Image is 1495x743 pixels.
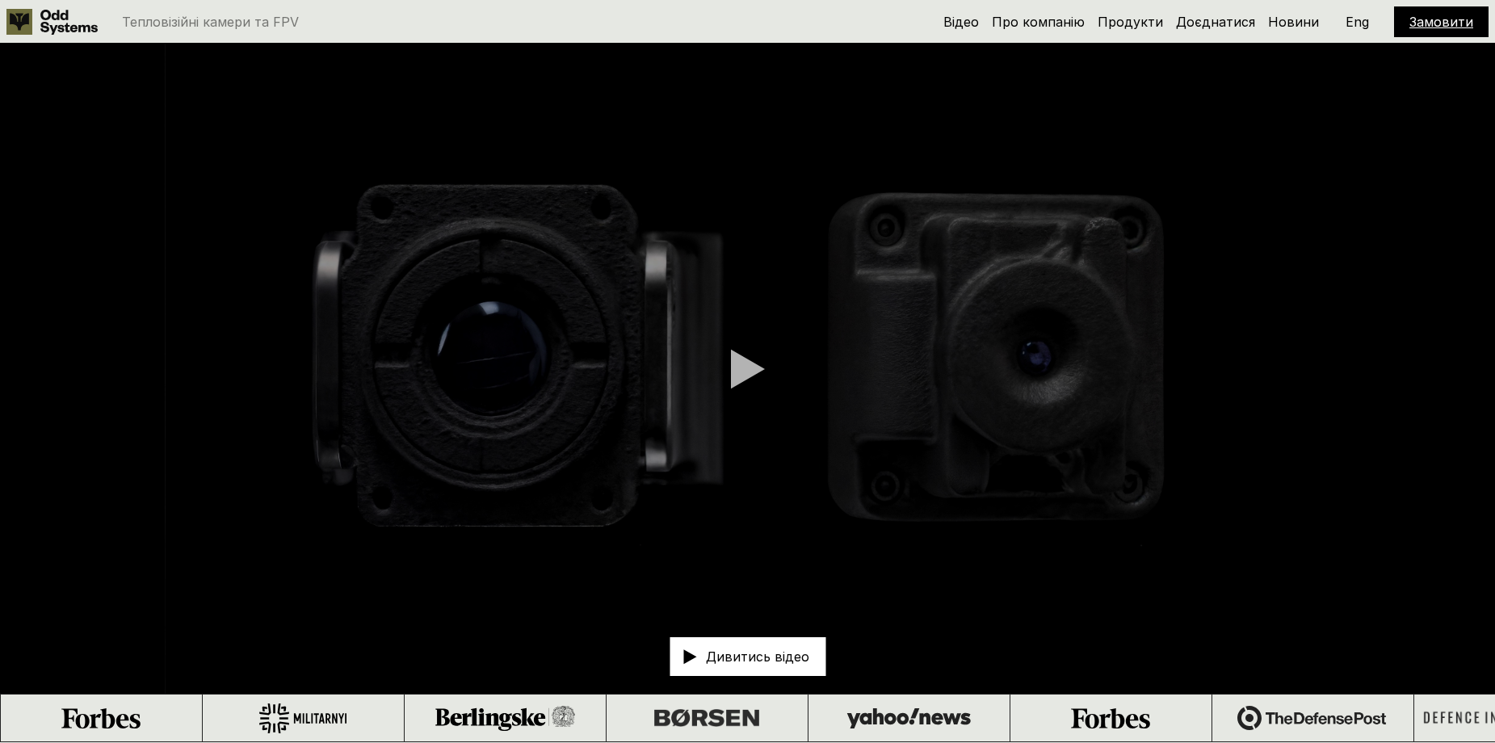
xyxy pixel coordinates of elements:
p: Тепловізійні камери та FPV [122,15,299,28]
a: Продукти [1098,14,1163,30]
a: Новини [1268,14,1319,30]
p: Eng [1346,15,1369,28]
a: Про компанію [992,14,1085,30]
a: Замовити [1409,14,1473,30]
a: Відео [943,14,979,30]
p: Дивитись відео [706,650,809,663]
a: Доєднатися [1176,14,1255,30]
